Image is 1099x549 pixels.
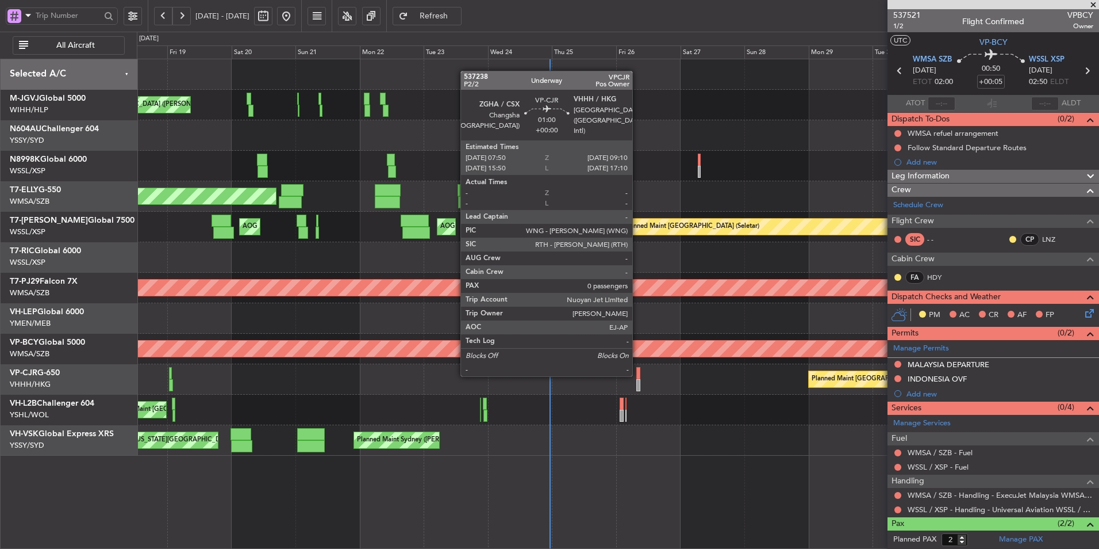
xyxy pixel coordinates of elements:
span: VP-CJR [10,369,37,377]
a: Manage Services [893,418,951,429]
label: Planned PAX [893,534,936,546]
span: VH-L2B [10,399,37,407]
span: AC [959,310,970,321]
span: AF [1017,310,1027,321]
span: Cabin Crew [892,253,935,266]
a: HDY [927,272,953,283]
input: Trip Number [36,7,101,24]
div: Planned Maint [GEOGRAPHIC_DATA] ([GEOGRAPHIC_DATA] Intl) [812,371,1004,388]
span: ATOT [906,98,925,109]
span: All Aircraft [30,41,121,49]
a: Manage PAX [999,534,1043,546]
a: WMSA/SZB [10,196,49,207]
span: [DATE] [1029,65,1052,77]
span: VP-BCY [979,36,1008,48]
a: YSSY/SYD [10,440,44,451]
span: Pax [892,517,904,531]
span: N8998K [10,155,40,163]
div: AOG Maint [GEOGRAPHIC_DATA] (Seletar) [243,218,369,235]
div: Fri 26 [616,45,681,59]
span: Handling [892,475,924,488]
button: All Aircraft [13,36,125,55]
a: WSSL / XSP - Fuel [908,462,969,472]
span: Dispatch Checks and Weather [892,291,1001,304]
a: YMEN/MEB [10,318,51,329]
a: T7-ELLYG-550 [10,186,61,194]
div: Thu 25 [552,45,616,59]
a: M-JGVJGlobal 5000 [10,94,86,102]
div: Mon 29 [809,45,873,59]
a: WMSA/SZB [10,349,49,359]
span: ETOT [913,77,932,88]
a: Manage Permits [893,343,949,354]
input: --:-- [928,97,955,110]
div: Sun 21 [295,45,360,59]
span: Flight Crew [892,215,934,228]
div: WMSA refuel arrangement [908,128,998,138]
div: Fri 19 [167,45,232,59]
a: WSSL/XSP [10,257,45,268]
span: 00:50 [982,63,1000,75]
a: WSSL/XSP [10,227,45,237]
div: Flight Confirmed [962,16,1024,28]
a: Schedule Crew [893,200,943,211]
a: T7-RICGlobal 6000 [10,247,81,255]
span: M-JGVJ [10,94,39,102]
a: T7-PJ29Falcon 7X [10,277,78,285]
button: Refresh [393,7,462,25]
div: Tue 23 [424,45,488,59]
span: T7-[PERSON_NAME] [10,216,88,224]
div: SIC [905,233,924,246]
div: Add new [906,389,1093,399]
a: VH-LEPGlobal 6000 [10,308,84,316]
div: Mon 22 [360,45,424,59]
span: 1/2 [893,21,921,31]
a: LNZ [1042,234,1068,245]
a: WSSL / XSP - Handling - Universal Aviation WSSL / XSP [908,505,1093,514]
span: Crew [892,184,911,197]
div: AOG Maint [US_STATE][GEOGRAPHIC_DATA] ([US_STATE] City Intl) [99,432,296,449]
div: CP [1020,233,1039,246]
span: Owner [1067,21,1093,31]
span: VPBCY [1067,9,1093,21]
a: VP-BCYGlobal 5000 [10,338,85,346]
span: Leg Information [892,170,950,183]
a: VHHH/HKG [10,379,51,390]
span: 02:00 [935,77,953,88]
span: 02:50 [1029,77,1047,88]
span: VP-BCY [10,338,39,346]
span: WSSL XSP [1029,54,1065,66]
div: Sat 20 [232,45,296,59]
div: Sat 27 [681,45,745,59]
span: FP [1046,310,1054,321]
a: YSHL/WOL [10,410,49,420]
a: WSSL/XSP [10,166,45,176]
span: (2/2) [1058,517,1074,529]
span: (0/4) [1058,401,1074,413]
div: Follow Standard Departure Routes [908,143,1027,152]
button: UTC [890,35,910,45]
div: - - [927,234,953,245]
a: YSSY/SYD [10,135,44,146]
div: Sun 28 [744,45,809,59]
span: Services [892,402,921,415]
span: N604AU [10,125,41,133]
span: [DATE] - [DATE] [195,11,249,21]
a: VP-CJRG-650 [10,369,60,377]
span: VH-VSK [10,430,39,438]
a: VH-VSKGlobal Express XRS [10,430,114,438]
span: CR [989,310,998,321]
a: WMSA / SZB - Fuel [908,448,973,457]
span: Fuel [892,432,907,445]
span: 537521 [893,9,921,21]
a: N604AUChallenger 604 [10,125,99,133]
span: (0/2) [1058,113,1074,125]
div: Add new [906,157,1093,167]
span: Refresh [410,12,458,20]
div: Planned Maint Sydney ([PERSON_NAME] Intl) [357,432,490,449]
div: [DATE] [139,34,159,44]
span: VH-LEP [10,308,37,316]
span: WMSA SZB [913,54,952,66]
div: Tue 30 [873,45,937,59]
a: T7-[PERSON_NAME]Global 7500 [10,216,135,224]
